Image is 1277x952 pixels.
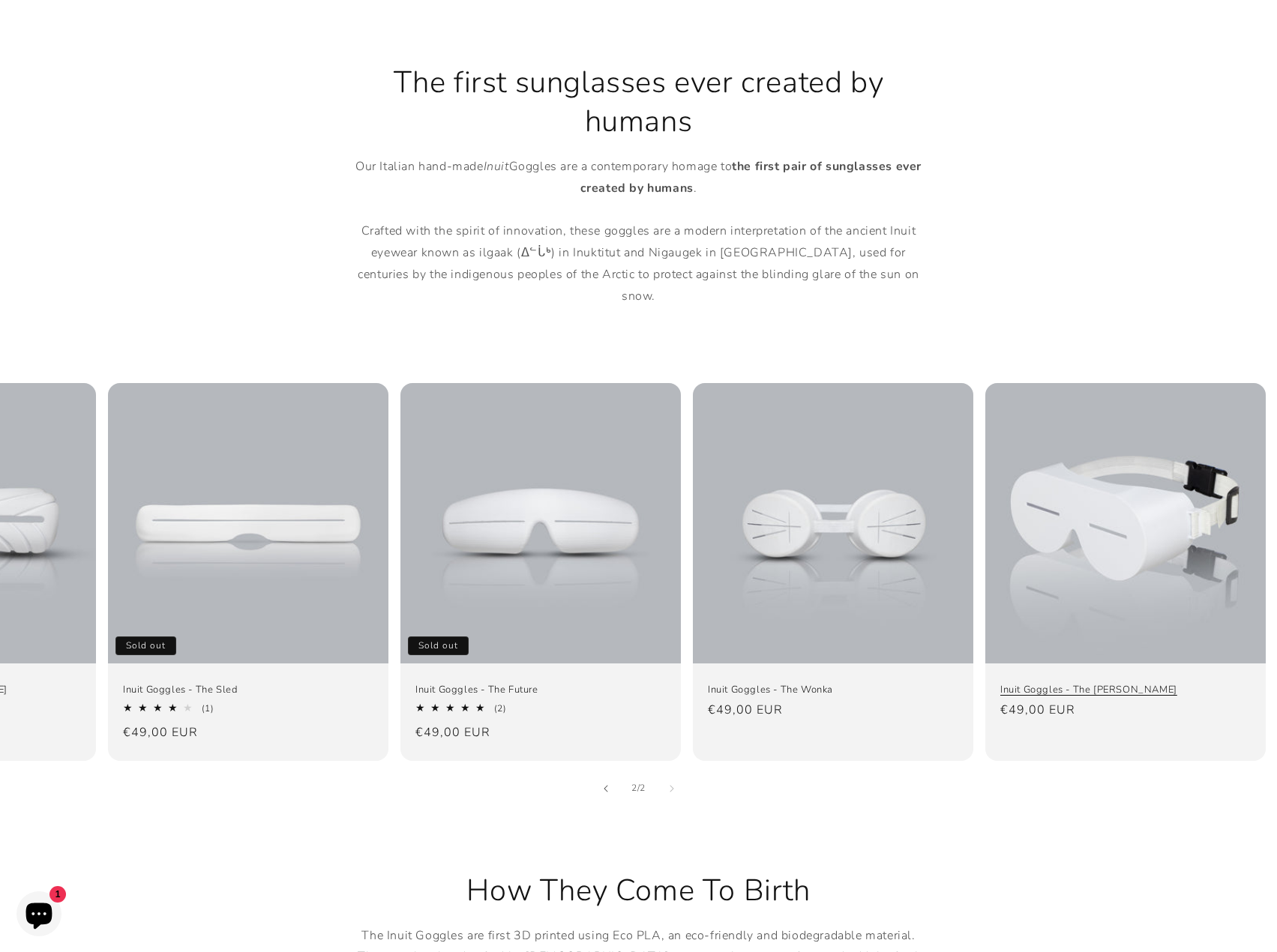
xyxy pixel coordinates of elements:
[637,780,640,795] span: /
[708,684,958,696] a: Inuit Goggles - The Wonka
[346,156,931,307] p: Our Italian hand-made Goggles are a contemporary homage to . Crafted with the spirit of innovatio...
[415,684,666,696] a: Inuit Goggles - The Future
[655,772,688,805] button: Slide right
[346,63,931,141] h2: The first sunglasses ever created by humans
[589,772,622,805] button: Slide left
[346,871,931,910] h2: How They Come To Birth
[580,158,922,196] strong: ever created by humans
[631,780,637,795] span: 2
[12,891,66,940] inbox-online-store-chat: Shopify online store chat
[1000,684,1251,696] a: Inuit Goggles - The [PERSON_NAME]
[484,158,509,175] em: Inuit
[732,158,892,175] strong: the first pair of sunglasses
[640,780,646,795] span: 2
[123,684,373,696] a: Inuit Goggles - The Sled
